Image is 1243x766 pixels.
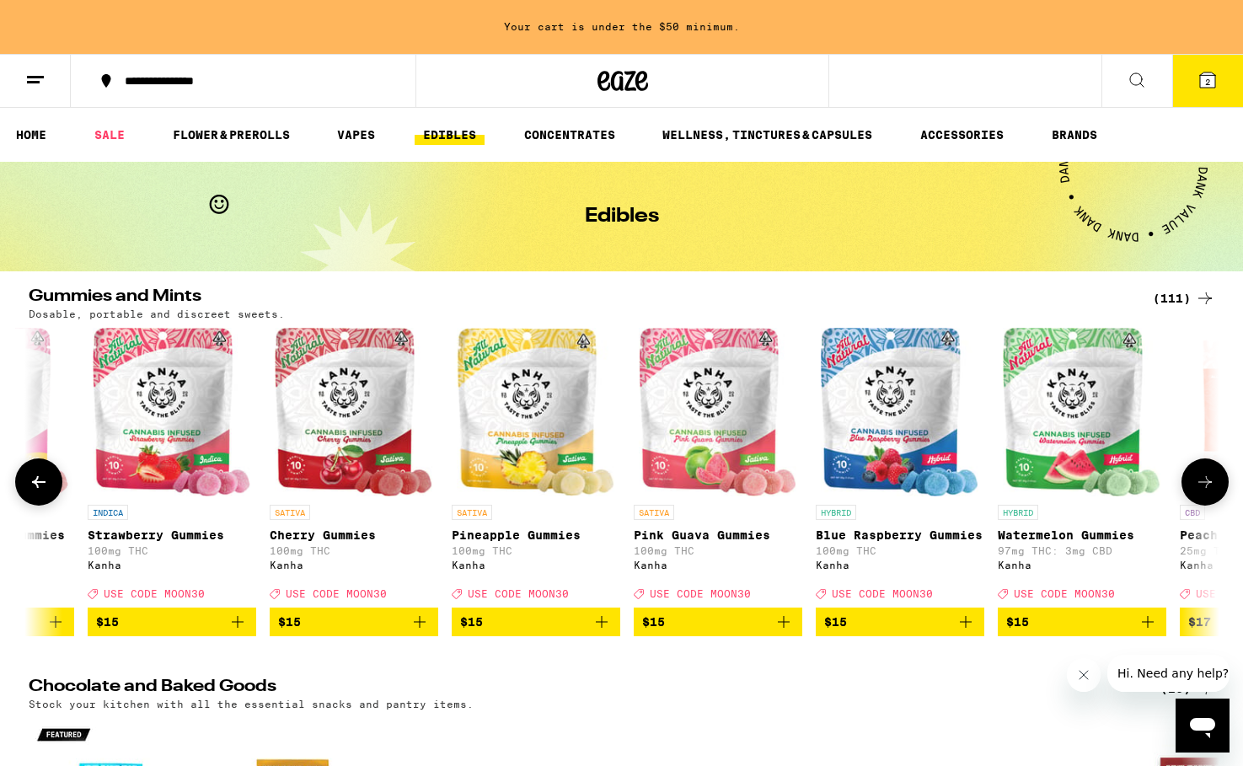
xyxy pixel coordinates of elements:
[452,545,620,556] p: 100mg THC
[452,328,620,608] a: Open page for Pineapple Gummies from Kanha
[1153,288,1215,308] a: (111)
[452,505,492,520] p: SATIVA
[88,608,256,636] button: Add to bag
[329,125,383,145] a: VAPES
[1172,55,1243,107] button: 2
[998,505,1038,520] p: HYBRID
[1006,615,1029,629] span: $15
[460,615,483,629] span: $15
[29,678,1133,699] h2: Chocolate and Baked Goods
[1188,615,1211,629] span: $17
[1003,328,1160,496] img: Kanha - Watermelon Gummies
[270,328,438,608] a: Open page for Cherry Gummies from Kanha
[824,615,847,629] span: $15
[29,699,474,710] p: Stock your kitchen with all the essential snacks and pantry items.
[516,125,624,145] a: CONCENTRATES
[998,560,1166,570] div: Kanha
[270,545,438,556] p: 100mg THC
[1107,655,1230,692] iframe: Message from company
[88,328,256,608] a: Open page for Strawberry Gummies from Kanha
[585,206,659,227] h1: Edibles
[634,528,802,542] p: Pink Guava Gummies
[164,125,298,145] a: FLOWER & PREROLLS
[270,528,438,542] p: Cherry Gummies
[816,545,984,556] p: 100mg THC
[634,560,802,570] div: Kanha
[452,560,620,570] div: Kanha
[104,588,205,599] span: USE CODE MOON30
[93,328,250,496] img: Kanha - Strawberry Gummies
[1180,505,1205,520] p: CBD
[816,505,856,520] p: HYBRID
[452,528,620,542] p: Pineapple Gummies
[270,560,438,570] div: Kanha
[642,615,665,629] span: $15
[88,545,256,556] p: 100mg THC
[278,615,301,629] span: $15
[634,608,802,636] button: Add to bag
[286,588,387,599] span: USE CODE MOON30
[1014,588,1115,599] span: USE CODE MOON30
[654,125,881,145] a: WELLNESS, TINCTURES & CAPSULES
[96,615,119,629] span: $15
[1067,658,1101,692] iframe: Close message
[29,288,1133,308] h2: Gummies and Mints
[650,588,751,599] span: USE CODE MOON30
[816,560,984,570] div: Kanha
[634,328,802,608] a: Open page for Pink Guava Gummies from Kanha
[998,328,1166,608] a: Open page for Watermelon Gummies from Kanha
[452,608,620,636] button: Add to bag
[912,125,1012,145] a: ACCESSORIES
[275,328,432,496] img: Kanha - Cherry Gummies
[634,505,674,520] p: SATIVA
[415,125,485,145] a: EDIBLES
[998,528,1166,542] p: Watermelon Gummies
[29,308,285,319] p: Dosable, portable and discreet sweets.
[88,528,256,542] p: Strawberry Gummies
[832,588,933,599] span: USE CODE MOON30
[821,328,978,496] img: Kanha - Blue Raspberry Gummies
[998,608,1166,636] button: Add to bag
[816,528,984,542] p: Blue Raspberry Gummies
[998,545,1166,556] p: 97mg THC: 3mg CBD
[86,125,133,145] a: SALE
[270,608,438,636] button: Add to bag
[639,328,796,496] img: Kanha - Pink Guava Gummies
[1205,77,1210,87] span: 2
[1176,699,1230,753] iframe: Button to launch messaging window
[270,505,310,520] p: SATIVA
[457,328,614,496] img: Kanha - Pineapple Gummies
[8,125,55,145] a: HOME
[468,588,569,599] span: USE CODE MOON30
[816,608,984,636] button: Add to bag
[634,545,802,556] p: 100mg THC
[1043,125,1106,145] a: BRANDS
[88,560,256,570] div: Kanha
[88,505,128,520] p: INDICA
[816,328,984,608] a: Open page for Blue Raspberry Gummies from Kanha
